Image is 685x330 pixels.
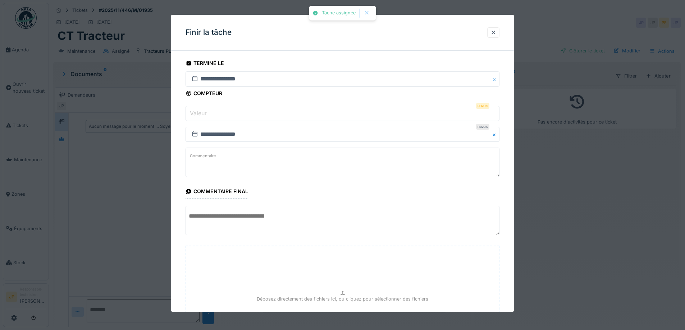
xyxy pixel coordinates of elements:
[257,296,428,302] p: Déposez directement des fichiers ici, ou cliquez pour sélectionner des fichiers
[476,103,489,109] div: Requis
[492,127,499,142] button: Close
[188,152,218,161] label: Commentaire
[492,71,499,87] button: Close
[186,28,232,37] h3: Finir la tâche
[476,124,489,130] div: Requis
[186,58,224,70] div: Terminé le
[186,186,248,199] div: Commentaire final
[322,10,356,16] div: Tâche assignée
[188,109,208,118] label: Valeur
[186,88,222,100] div: Compteur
